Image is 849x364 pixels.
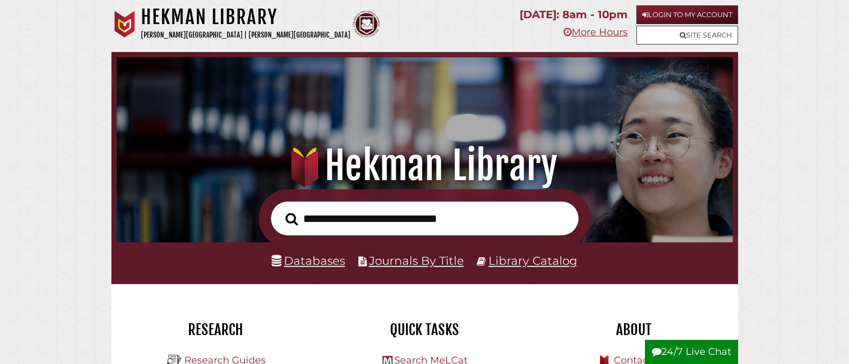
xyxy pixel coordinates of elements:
[520,5,628,24] p: [DATE]: 8am - 10pm
[489,254,577,268] a: Library Catalog
[119,321,312,339] h2: Research
[272,254,345,268] a: Databases
[369,254,464,268] a: Journals By Title
[141,29,350,41] p: [PERSON_NAME][GEOGRAPHIC_DATA] | [PERSON_NAME][GEOGRAPHIC_DATA]
[111,11,138,38] img: Calvin University
[280,210,303,229] button: Search
[285,212,298,226] i: Search
[537,321,730,339] h2: About
[353,11,380,38] img: Calvin Theological Seminary
[636,26,738,44] a: Site Search
[129,142,719,189] h1: Hekman Library
[141,5,350,29] h1: Hekman Library
[564,26,628,38] a: More Hours
[328,321,521,339] h2: Quick Tasks
[636,5,738,24] a: Login to My Account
